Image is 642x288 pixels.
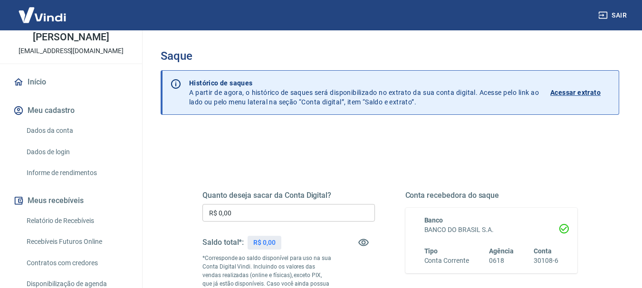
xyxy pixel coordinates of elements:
[202,191,375,200] h5: Quanto deseja sacar da Conta Digital?
[534,256,558,266] h6: 30108-6
[161,49,619,63] h3: Saque
[23,163,131,183] a: Informe de rendimentos
[111,56,153,62] div: Palavras-chave
[405,191,578,200] h5: Conta recebedora do saque
[534,247,552,255] span: Conta
[23,211,131,231] a: Relatório de Recebíveis
[33,32,109,42] p: [PERSON_NAME]
[25,25,136,32] div: [PERSON_NAME]: [DOMAIN_NAME]
[23,142,131,162] a: Dados de login
[23,253,131,273] a: Contratos com credores
[189,78,539,88] p: Histórico de saques
[596,7,631,24] button: Sair
[202,238,244,247] h5: Saldo total*:
[100,55,108,63] img: tab_keywords_by_traffic_grey.svg
[424,256,469,266] h6: Conta Corrente
[189,78,539,107] p: A partir de agora, o histórico de saques será disponibilizado no extrato da sua conta digital. Ac...
[11,0,73,29] img: Vindi
[15,25,23,32] img: website_grey.svg
[550,78,611,107] a: Acessar extrato
[19,46,124,56] p: [EMAIL_ADDRESS][DOMAIN_NAME]
[424,225,559,235] h6: BANCO DO BRASIL S.A.
[11,190,131,211] button: Meus recebíveis
[489,247,514,255] span: Agência
[39,55,47,63] img: tab_domain_overview_orange.svg
[23,232,131,251] a: Recebíveis Futuros Online
[23,121,131,140] a: Dados da conta
[424,216,443,224] span: Banco
[550,88,601,97] p: Acessar extrato
[11,100,131,121] button: Meu cadastro
[489,256,514,266] h6: 0618
[424,247,438,255] span: Tipo
[27,15,47,23] div: v 4.0.25
[253,238,276,248] p: R$ 0,00
[15,15,23,23] img: logo_orange.svg
[50,56,73,62] div: Domínio
[11,72,131,93] a: Início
